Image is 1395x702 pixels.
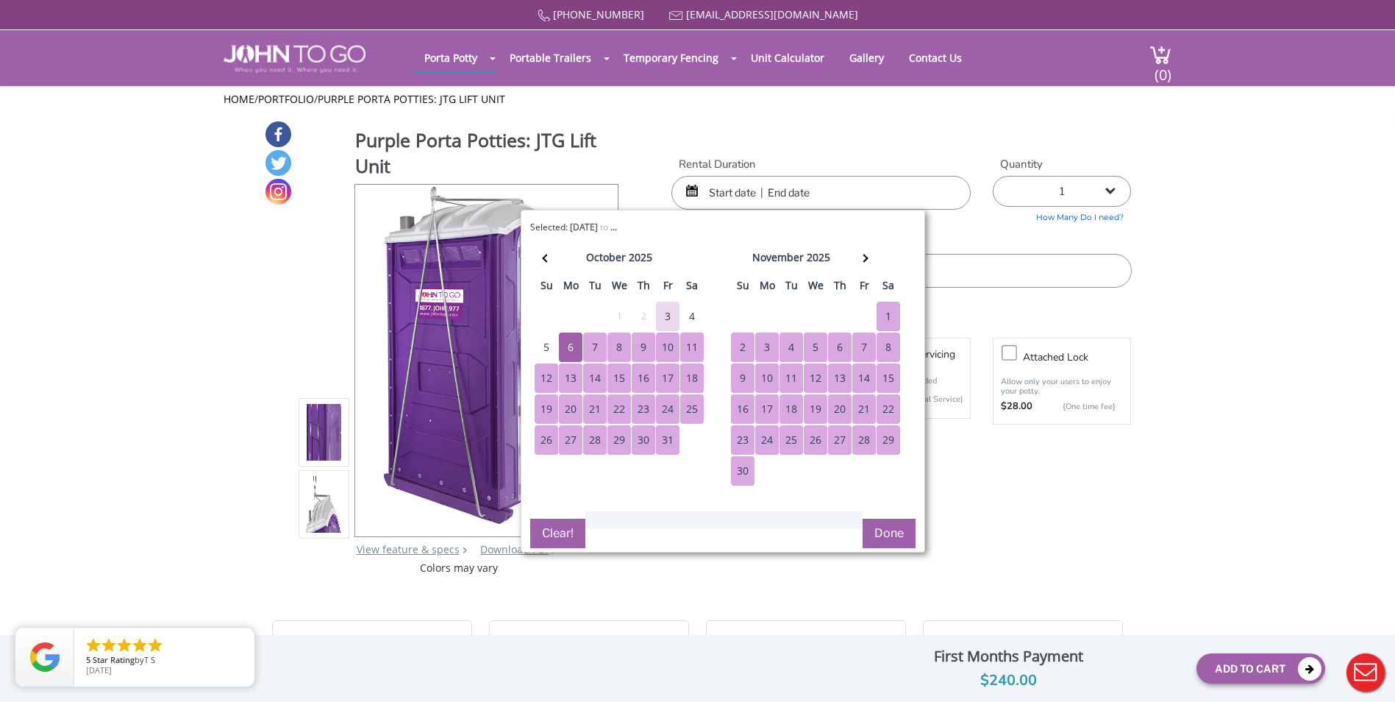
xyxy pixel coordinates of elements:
[304,259,344,606] img: Product
[680,274,704,301] th: sa
[570,221,598,233] b: [DATE]
[877,425,900,455] div: 29
[1196,653,1325,684] button: Add To Cart
[93,654,135,665] span: Star Rating
[680,333,704,362] div: 11
[299,561,620,575] div: Colors may vary
[586,247,626,268] div: october
[304,331,344,678] img: Product
[463,547,467,553] img: right arrow icon
[265,150,291,176] a: Twitter
[115,637,133,654] li: 
[804,425,827,455] div: 26
[755,333,779,362] div: 3
[607,394,631,424] div: 22
[583,394,607,424] div: 21
[530,221,568,233] span: Selected:
[804,364,827,393] div: 12
[671,176,971,210] input: Start date | End date
[993,207,1131,224] a: How Many Do I need?
[632,274,656,301] th: th
[1001,377,1123,396] p: Allow only your users to enjoy your potty.
[318,92,505,106] a: Purple Porta Potties: JTG Lift Unit
[607,274,632,301] th: we
[755,394,779,424] div: 17
[632,308,655,325] div: 2
[355,127,620,182] h1: Purple Porta Potties: JTG Lift Unit
[877,302,900,331] div: 1
[686,7,858,21] a: [EMAIL_ADDRESS][DOMAIN_NAME]
[831,669,1185,692] div: $240.00
[804,274,828,301] th: we
[535,274,559,301] th: su
[731,425,754,455] div: 23
[755,274,779,301] th: mo
[535,394,558,424] div: 19
[740,43,835,72] a: Unit Calculator
[632,394,655,424] div: 23
[224,92,254,106] a: Home
[86,664,112,676] span: [DATE]
[499,43,602,72] a: Portable Trailers
[852,425,876,455] div: 28
[632,364,655,393] div: 16
[610,221,617,233] b: ...
[583,425,607,455] div: 28
[1336,643,1395,702] button: Live Chat
[357,542,460,556] a: View feature & specs
[600,221,608,233] span: to
[779,274,804,301] th: tu
[779,394,803,424] div: 18
[807,247,830,268] div: 2025
[680,364,704,393] div: 18
[607,333,631,362] div: 8
[583,364,607,393] div: 14
[613,43,729,72] a: Temporary Fencing
[877,274,901,301] th: sa
[852,394,876,424] div: 21
[629,247,652,268] div: 2025
[607,364,631,393] div: 15
[1001,400,1032,414] strong: $28.00
[480,542,549,556] a: Download Pdf
[535,425,558,455] div: 26
[656,425,679,455] div: 31
[828,425,852,455] div: 27
[553,7,644,21] a: [PHONE_NUMBER]
[258,92,314,106] a: Portfolio
[731,364,754,393] div: 9
[86,656,243,666] span: by
[828,394,852,424] div: 20
[535,333,558,362] div: 5
[86,654,90,665] span: 5
[731,456,754,486] div: 30
[607,425,631,455] div: 29
[852,333,876,362] div: 7
[852,274,877,301] th: fr
[755,425,779,455] div: 24
[559,394,582,424] div: 20
[375,185,597,531] img: Product
[559,274,583,301] th: mo
[265,179,291,205] a: Instagram
[828,274,852,301] th: th
[265,121,291,147] a: Facebook
[656,333,679,362] div: 10
[85,637,102,654] li: 
[993,157,1131,172] label: Quantity
[146,637,164,654] li: 
[863,519,916,548] button: Done
[752,247,804,268] div: november
[731,394,754,424] div: 16
[731,274,755,301] th: su
[559,425,582,455] div: 27
[131,637,149,654] li: 
[779,333,803,362] div: 4
[877,364,900,393] div: 15
[100,637,118,654] li: 
[731,333,754,362] div: 2
[632,333,655,362] div: 9
[680,394,704,424] div: 25
[755,364,779,393] div: 10
[680,302,704,331] div: 4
